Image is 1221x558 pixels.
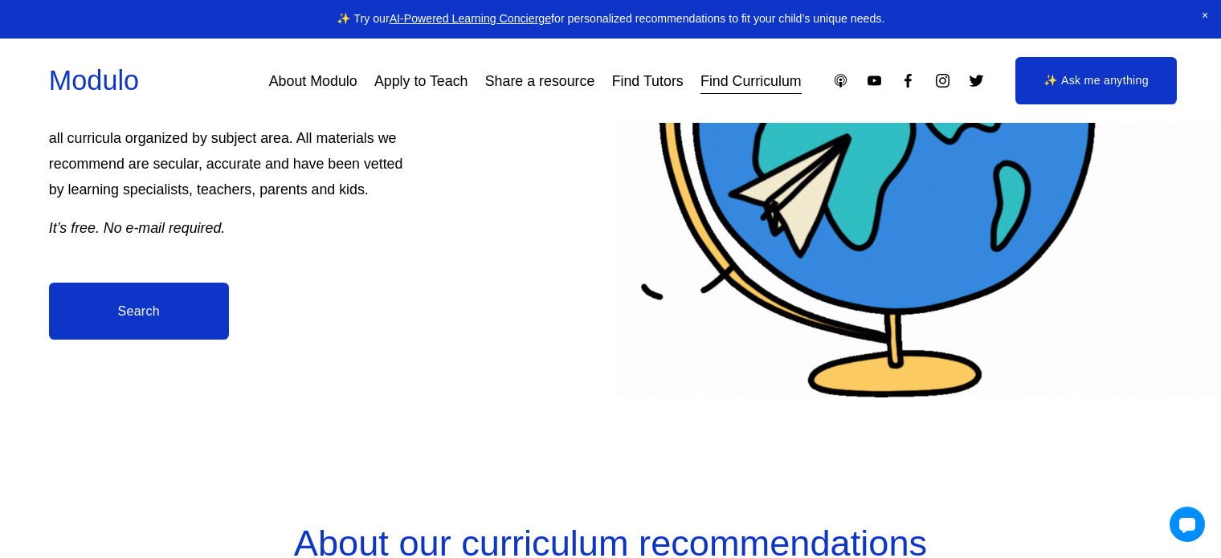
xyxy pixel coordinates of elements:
a: Facebook [900,72,917,89]
a: AI-Powered Learning Concierge [390,12,551,25]
a: Find Tutors [612,67,684,96]
a: Apple Podcasts [832,72,849,89]
a: About Modulo [269,67,357,96]
em: It’s free. No e-mail required. [49,220,225,236]
a: Find Curriculum [700,67,802,96]
a: Search [49,283,229,340]
a: ✨ Ask me anything [1015,57,1178,105]
p: Use our PreK-12th grade curriculum finder to find the perfect digital learning app, physical curr... [49,47,418,202]
a: Share a resource [485,67,595,96]
a: Apply to Teach [374,67,468,96]
a: Instagram [934,72,951,89]
a: Modulo [49,65,139,96]
a: YouTube [866,72,883,89]
a: Twitter [968,72,985,89]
